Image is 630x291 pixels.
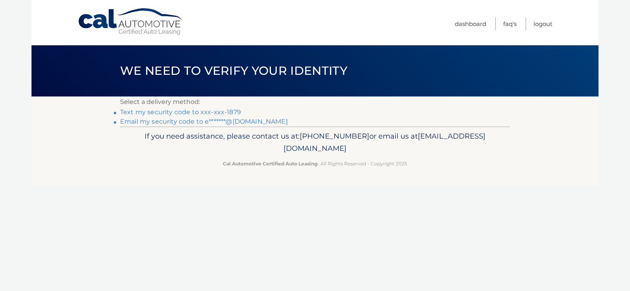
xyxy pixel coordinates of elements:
[223,161,317,167] strong: Cal Automotive Certified Auto Leasing
[120,96,510,108] p: Select a delivery method:
[534,17,552,30] a: Logout
[78,8,184,36] a: Cal Automotive
[125,130,505,155] p: If you need assistance, please contact us at: or email us at
[125,159,505,168] p: - All Rights Reserved - Copyright 2025
[120,118,288,125] a: Email my security code to e*******@[DOMAIN_NAME]
[455,17,486,30] a: Dashboard
[300,132,369,141] span: [PHONE_NUMBER]
[120,108,241,116] a: Text my security code to xxx-xxx-1879
[120,63,347,78] span: We need to verify your identity
[503,17,517,30] a: FAQ's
